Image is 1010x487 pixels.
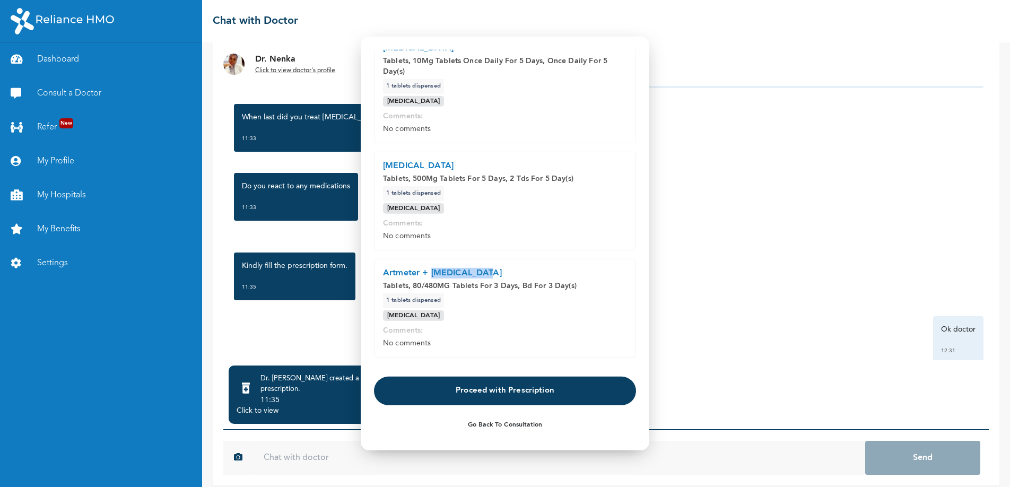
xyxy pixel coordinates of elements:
p: 1 Tablets dispensed [386,81,441,91]
p: [MEDICAL_DATA] [387,97,440,105]
p: No comments [383,337,627,348]
p: [MEDICAL_DATA] [383,42,627,53]
p: Tablets, 500Mg Tablets For 5 Days, 2 Tds For 5 Day(s) [383,173,627,184]
p: Comments: [383,325,627,335]
button: Go Back to Consultation [374,412,636,437]
button: Proceed with Prescription [374,376,636,405]
p: Comments: [383,110,627,121]
p: No comments [383,230,627,241]
p: [MEDICAL_DATA] [387,311,440,319]
p: Artmeter + [MEDICAL_DATA] [383,267,627,278]
p: No comments [383,123,627,134]
p: [MEDICAL_DATA] [383,160,627,171]
p: 1 Tablets dispensed [386,188,441,198]
p: [MEDICAL_DATA] [387,204,440,212]
p: Tablets, 80/480MG Tablets For 3 Days, Bd For 3 Day(s) [383,280,627,291]
p: Tablets, 10Mg Tablets Once Daily For 5 Days, Once Daily For 5 Day(s) [383,55,627,76]
p: Comments: [383,218,627,228]
p: 1 Tablets dispensed [386,295,441,306]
